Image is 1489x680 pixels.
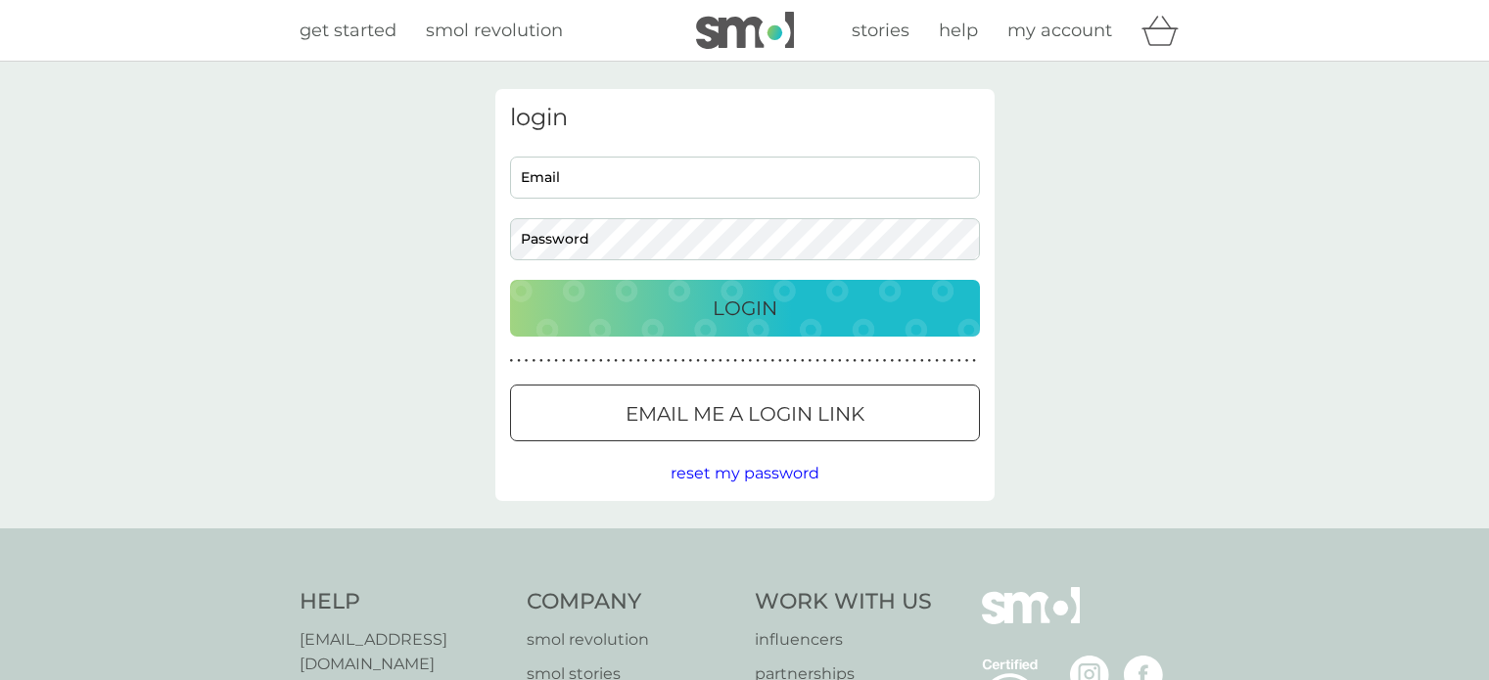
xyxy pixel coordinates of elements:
a: get started [300,17,396,45]
p: ● [636,356,640,366]
p: ● [584,356,588,366]
p: ● [928,356,932,366]
button: reset my password [671,461,819,486]
p: ● [853,356,857,366]
p: ● [607,356,611,366]
p: ● [778,356,782,366]
p: ● [890,356,894,366]
p: ● [823,356,827,366]
p: ● [815,356,819,366]
p: ● [711,356,715,366]
button: Login [510,280,980,337]
p: ● [719,356,722,366]
p: ● [547,356,551,366]
p: ● [517,356,521,366]
p: ● [525,356,529,366]
p: ● [681,356,685,366]
p: ● [770,356,774,366]
p: ● [838,356,842,366]
div: basket [1141,11,1190,50]
p: ● [749,356,753,366]
p: ● [704,356,708,366]
p: ● [741,356,745,366]
p: ● [539,356,543,366]
p: ● [562,356,566,366]
span: smol revolution [426,20,563,41]
p: ● [801,356,805,366]
p: ● [591,356,595,366]
p: ● [786,356,790,366]
span: help [939,20,978,41]
p: ● [898,356,902,366]
p: Email me a login link [626,398,864,430]
p: ● [957,356,961,366]
h4: Company [527,587,735,617]
p: ● [622,356,626,366]
p: ● [809,356,813,366]
span: get started [300,20,396,41]
p: ● [667,356,671,366]
img: smol [982,587,1080,654]
p: ● [912,356,916,366]
p: ● [651,356,655,366]
p: ● [875,356,879,366]
a: [EMAIL_ADDRESS][DOMAIN_NAME] [300,627,508,677]
p: ● [935,356,939,366]
p: ● [764,356,768,366]
a: smol revolution [527,627,735,653]
span: my account [1007,20,1112,41]
p: ● [674,356,677,366]
p: ● [726,356,730,366]
p: ● [883,356,887,366]
p: ● [868,356,872,366]
p: ● [629,356,633,366]
p: ● [644,356,648,366]
a: smol revolution [426,17,563,45]
a: stories [852,17,909,45]
p: ● [846,356,850,366]
p: Login [713,293,777,324]
h3: login [510,104,980,132]
p: ● [696,356,700,366]
a: my account [1007,17,1112,45]
p: ● [793,356,797,366]
p: ● [756,356,760,366]
p: ● [577,356,581,366]
p: ● [599,356,603,366]
p: ● [659,356,663,366]
p: ● [689,356,693,366]
h4: Help [300,587,508,617]
p: ● [532,356,535,366]
p: ● [830,356,834,366]
p: ● [943,356,947,366]
p: ● [733,356,737,366]
p: ● [972,356,976,366]
a: help [939,17,978,45]
button: Email me a login link [510,385,980,441]
span: stories [852,20,909,41]
span: reset my password [671,464,819,482]
p: ● [554,356,558,366]
a: influencers [755,627,932,653]
p: ● [614,356,618,366]
img: smol [696,12,794,49]
p: ● [950,356,954,366]
p: ● [510,356,514,366]
p: ● [965,356,969,366]
h4: Work With Us [755,587,932,617]
p: ● [920,356,924,366]
p: ● [861,356,864,366]
p: ● [570,356,574,366]
p: ● [906,356,909,366]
